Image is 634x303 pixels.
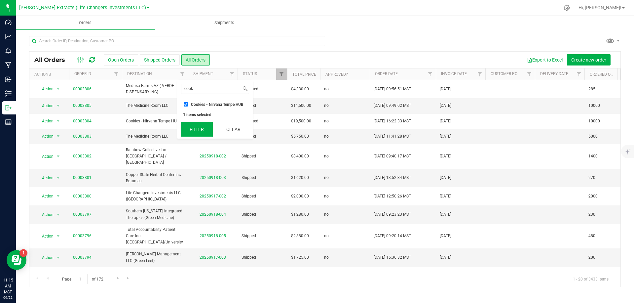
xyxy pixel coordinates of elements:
[124,274,133,283] a: Go to the last page
[54,192,62,201] span: select
[73,133,92,140] a: 00003803
[36,192,54,201] span: Action
[291,211,309,218] span: $1,280.00
[73,86,92,92] a: 00003806
[126,103,184,109] span: The Medicine Room LLC
[588,233,595,239] span: 480
[588,211,595,218] span: 230
[16,16,155,30] a: Orders
[440,153,451,159] span: [DATE]
[54,210,62,219] span: select
[324,211,329,218] span: no
[34,56,72,64] span: All Orders
[243,71,257,76] a: Status
[126,251,184,264] span: [PERSON_NAME] Management LLC (Green Leef)
[19,5,146,11] span: [PERSON_NAME] Extracts (Life Changers Investments LLC)
[73,118,92,124] a: 00003804
[56,274,109,284] span: Page of 172
[73,175,92,181] a: 00003801
[191,103,243,107] span: Cookies - Nirvana Tempe HUB
[440,233,451,239] span: [DATE]
[36,132,54,141] span: Action
[36,232,54,241] span: Action
[242,118,283,124] span: Allocated
[524,68,535,80] a: Filter
[440,86,451,92] span: [DATE]
[155,16,294,30] a: Shipments
[74,71,91,76] a: Order ID
[588,254,595,261] span: 206
[588,175,595,181] span: 270
[324,86,329,92] span: no
[578,5,621,10] span: Hi, [PERSON_NAME]!
[36,253,54,262] span: Action
[73,254,92,261] a: 00003794
[113,274,123,283] a: Go to the next page
[325,72,348,77] a: Approved?
[183,112,247,117] div: 1 items selected
[440,211,451,218] span: [DATE]
[276,68,287,80] a: Filter
[126,133,184,140] span: The Medicine Room LLC
[200,212,226,217] a: 20250918-004
[5,62,12,68] inline-svg: Manufacturing
[181,54,210,65] button: All Orders
[5,33,12,40] inline-svg: Analytics
[540,71,568,76] a: Delivery Date
[73,211,92,218] a: 00003797
[140,54,180,65] button: Shipped Orders
[111,68,122,80] a: Filter
[3,295,13,300] p: 09/22
[563,5,571,11] div: Manage settings
[440,118,451,124] span: [DATE]
[126,190,184,202] span: Life Changers Investments LLC ([GEOGRAPHIC_DATA])
[126,208,184,221] span: Southern [US_STATE] Integrated Therapies (Green Medicine)
[181,84,241,94] input: Search
[374,133,411,140] span: [DATE] 11:41:28 MST
[36,84,54,94] span: Action
[440,133,451,140] span: [DATE]
[242,254,283,261] span: Shipped
[474,68,485,80] a: Filter
[324,193,329,199] span: no
[590,72,615,77] a: Ordered qty
[205,20,243,26] span: Shipments
[324,103,329,109] span: no
[126,227,184,246] span: Total Accountability Patient Care Inc - [GEOGRAPHIC_DATA]/University
[5,119,12,125] inline-svg: Reports
[374,211,411,218] span: [DATE] 09:23:23 MST
[441,71,467,76] a: Invoice Date
[70,20,100,26] span: Orders
[54,101,62,110] span: select
[291,233,309,239] span: $2,880.00
[242,233,283,239] span: Shipped
[242,211,283,218] span: Shipped
[200,175,226,180] a: 20250918-003
[588,153,598,159] span: 1400
[374,118,411,124] span: [DATE] 16:22:33 MST
[242,193,283,199] span: Shipped
[54,152,62,161] span: select
[374,193,411,199] span: [DATE] 12:50:26 MST
[440,254,451,261] span: [DATE]
[291,175,309,181] span: $1,620.00
[242,153,283,159] span: Shipped
[440,175,451,181] span: [DATE]
[291,103,311,109] span: $11,500.00
[440,193,451,199] span: [DATE]
[291,118,311,124] span: $19,500.00
[36,173,54,183] span: Action
[200,234,226,238] a: 20250918-005
[5,105,12,111] inline-svg: Outbound
[126,172,184,184] span: Copper State Herbal Center Inc - Botanica
[36,152,54,161] span: Action
[36,101,54,110] span: Action
[217,122,249,137] button: Clear
[588,133,598,140] span: 5000
[54,116,62,126] span: select
[588,193,598,199] span: 2000
[227,68,238,80] a: Filter
[54,173,62,183] span: select
[73,103,92,109] a: 00003805
[76,274,88,284] input: 1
